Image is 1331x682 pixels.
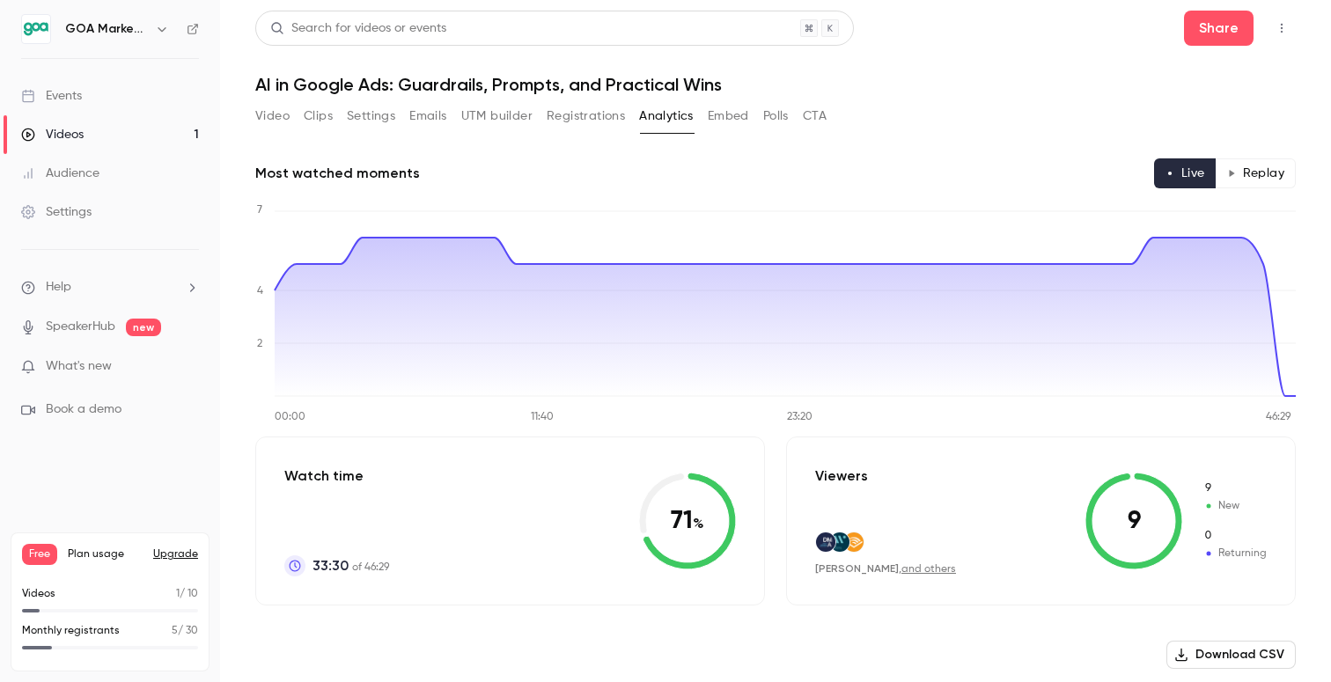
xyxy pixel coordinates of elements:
[21,278,199,297] li: help-dropdown-opener
[22,15,50,43] img: GOA Marketing
[21,87,82,105] div: Events
[46,318,115,336] a: SpeakerHub
[153,547,198,561] button: Upgrade
[275,412,305,422] tspan: 00:00
[1266,412,1291,422] tspan: 46:29
[313,555,349,576] span: 33:30
[284,466,389,487] p: Watch time
[126,319,161,336] span: new
[46,278,71,297] span: Help
[787,412,813,422] tspan: 23:20
[1184,11,1254,46] button: Share
[22,623,120,639] p: Monthly registrants
[1268,14,1296,42] button: Top Bar Actions
[816,532,835,552] img: dma.org.uk
[639,102,694,130] button: Analytics
[304,102,333,130] button: Clips
[1154,158,1217,188] button: Live
[257,339,262,349] tspan: 2
[21,126,84,143] div: Videos
[1203,528,1267,544] span: Returning
[547,102,625,130] button: Registrations
[22,544,57,565] span: Free
[21,203,92,221] div: Settings
[255,74,1296,95] h1: AI in Google Ads: Guardrails, Prompts, and Practical Wins
[901,564,956,575] a: and others
[1203,498,1267,514] span: New
[803,102,827,130] button: CTA
[1203,480,1267,496] span: New
[172,623,198,639] p: / 30
[255,102,290,130] button: Video
[68,547,143,561] span: Plan usage
[1216,158,1296,188] button: Replay
[531,412,554,422] tspan: 11:40
[172,626,178,636] span: 5
[22,586,55,602] p: Videos
[257,205,262,216] tspan: 7
[461,102,533,130] button: UTM builder
[21,165,99,182] div: Audience
[65,20,148,38] h6: GOA Marketing
[815,561,956,576] div: ,
[830,532,849,552] img: web-behaviour.com
[46,357,112,376] span: What's new
[46,400,121,419] span: Book a demo
[1166,641,1296,669] button: Download CSV
[409,102,446,130] button: Emails
[347,102,395,130] button: Settings
[763,102,789,130] button: Polls
[708,102,749,130] button: Embed
[176,589,180,599] span: 1
[815,562,899,575] span: [PERSON_NAME]
[257,286,263,297] tspan: 4
[1203,546,1267,561] span: Returning
[815,466,868,487] p: Viewers
[313,555,389,576] p: of 46:29
[176,586,198,602] p: / 10
[270,19,446,38] div: Search for videos or events
[844,532,864,552] img: audible.de
[255,163,420,184] h2: Most watched moments
[178,359,199,375] iframe: Noticeable Trigger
